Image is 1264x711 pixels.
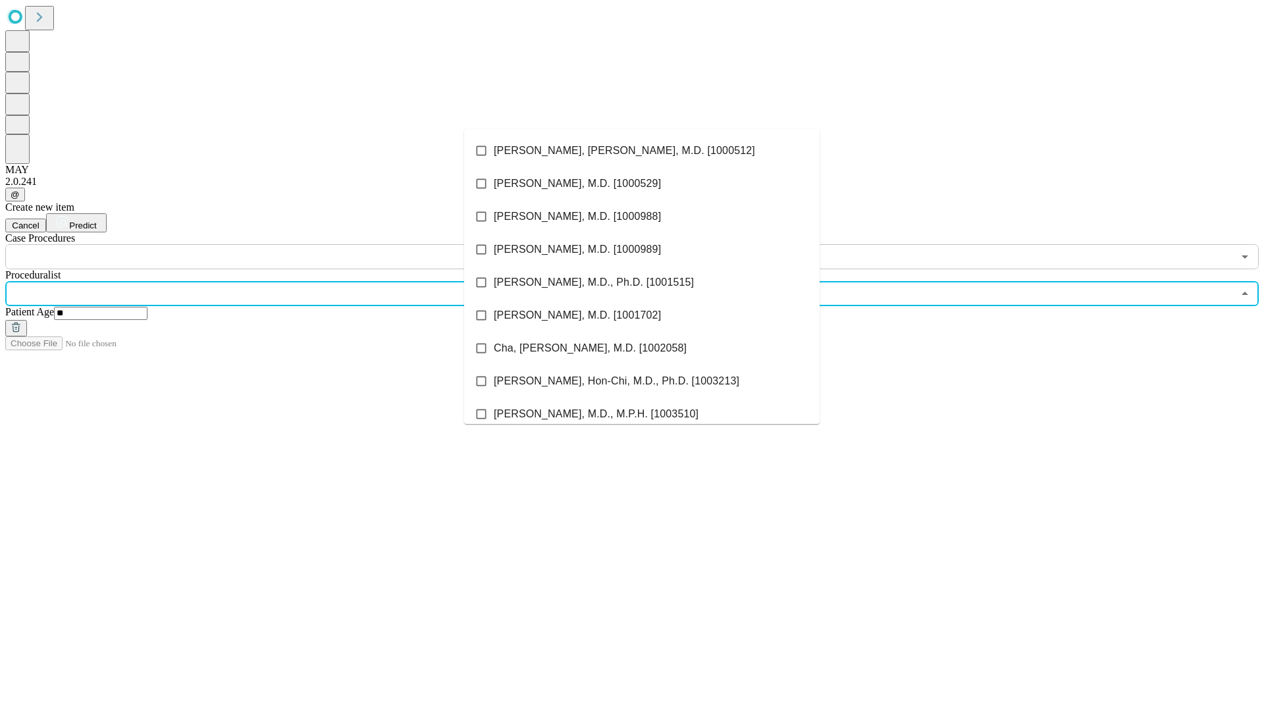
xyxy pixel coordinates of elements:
[494,307,661,323] span: [PERSON_NAME], M.D. [1001702]
[494,176,661,192] span: [PERSON_NAME], M.D. [1000529]
[5,164,1259,176] div: MAY
[494,209,661,224] span: [PERSON_NAME], M.D. [1000988]
[5,176,1259,188] div: 2.0.241
[5,201,74,213] span: Create new item
[5,188,25,201] button: @
[69,221,96,230] span: Predict
[1236,248,1254,266] button: Open
[494,340,687,356] span: Cha, [PERSON_NAME], M.D. [1002058]
[494,242,661,257] span: [PERSON_NAME], M.D. [1000989]
[494,143,755,159] span: [PERSON_NAME], [PERSON_NAME], M.D. [1000512]
[5,219,46,232] button: Cancel
[494,275,694,290] span: [PERSON_NAME], M.D., Ph.D. [1001515]
[11,190,20,199] span: @
[494,406,698,422] span: [PERSON_NAME], M.D., M.P.H. [1003510]
[1236,284,1254,303] button: Close
[5,306,54,317] span: Patient Age
[494,373,739,389] span: [PERSON_NAME], Hon-Chi, M.D., Ph.D. [1003213]
[12,221,39,230] span: Cancel
[5,232,75,244] span: Scheduled Procedure
[46,213,107,232] button: Predict
[5,269,61,280] span: Proceduralist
